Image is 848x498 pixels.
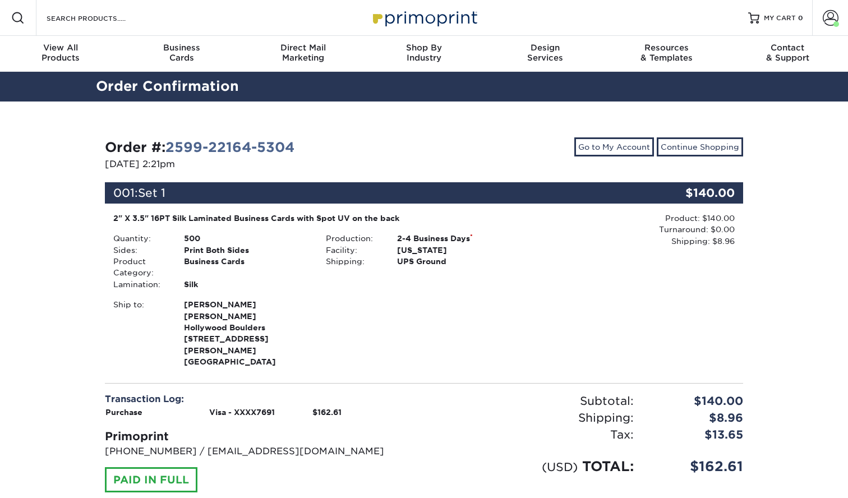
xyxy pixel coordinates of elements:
[105,445,416,458] p: [PHONE_NUMBER] / [EMAIL_ADDRESS][DOMAIN_NAME]
[184,333,309,356] span: [STREET_ADDRESS][PERSON_NAME]
[105,256,176,279] div: Product Category:
[176,245,317,256] div: Print Both Sides
[105,467,197,493] div: PAID IN FULL
[582,458,634,474] span: TOTAL:
[606,43,727,53] span: Resources
[642,393,752,409] div: $140.00
[242,43,363,63] div: Marketing
[113,213,522,224] div: 2" X 3.5" 16PT Silk Laminated Business Cards with Spot UV on the back
[642,426,752,443] div: $13.65
[542,460,578,474] small: (USD)
[105,428,416,445] div: Primoprint
[642,409,752,426] div: $8.96
[363,43,485,63] div: Industry
[363,36,485,72] a: Shop ByIndustry
[574,137,654,156] a: Go to My Account
[531,213,735,247] div: Product: $140.00 Turnaround: $0.00 Shipping: $8.96
[105,158,416,171] p: [DATE] 2:21pm
[176,279,317,290] div: Silk
[105,393,416,406] div: Transaction Log:
[105,139,294,155] strong: Order #:
[485,36,606,72] a: DesignServices
[485,43,606,53] span: Design
[105,245,176,256] div: Sides:
[764,13,796,23] span: MY CART
[184,322,309,333] span: Hollywood Boulders
[363,43,485,53] span: Shop By
[105,279,176,290] div: Lamination:
[121,43,242,63] div: Cards
[606,36,727,72] a: Resources& Templates
[209,408,275,417] strong: Visa - XXXX7691
[727,43,848,53] span: Contact
[312,408,342,417] strong: $162.61
[317,245,388,256] div: Facility:
[105,408,142,417] strong: Purchase
[176,256,317,279] div: Business Cards
[637,182,743,204] div: $140.00
[105,233,176,244] div: Quantity:
[176,233,317,244] div: 500
[45,11,155,25] input: SEARCH PRODUCTS.....
[368,6,480,30] img: Primoprint
[165,139,294,155] a: 2599-22164-5304
[87,76,761,97] h2: Order Confirmation
[424,393,642,409] div: Subtotal:
[727,43,848,63] div: & Support
[184,299,309,366] strong: [GEOGRAPHIC_DATA]
[121,36,242,72] a: BusinessCards
[727,36,848,72] a: Contact& Support
[317,256,388,267] div: Shipping:
[424,426,642,443] div: Tax:
[184,299,309,322] span: [PERSON_NAME] [PERSON_NAME]
[606,43,727,63] div: & Templates
[121,43,242,53] span: Business
[642,457,752,477] div: $162.61
[389,245,531,256] div: [US_STATE]
[485,43,606,63] div: Services
[242,36,363,72] a: Direct MailMarketing
[389,233,531,244] div: 2-4 Business Days
[389,256,531,267] div: UPS Ground
[242,43,363,53] span: Direct Mail
[105,299,176,367] div: Ship to:
[317,233,388,244] div: Production:
[424,409,642,426] div: Shipping:
[798,14,803,22] span: 0
[105,182,637,204] div: 001:
[657,137,743,156] a: Continue Shopping
[138,186,165,200] span: Set 1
